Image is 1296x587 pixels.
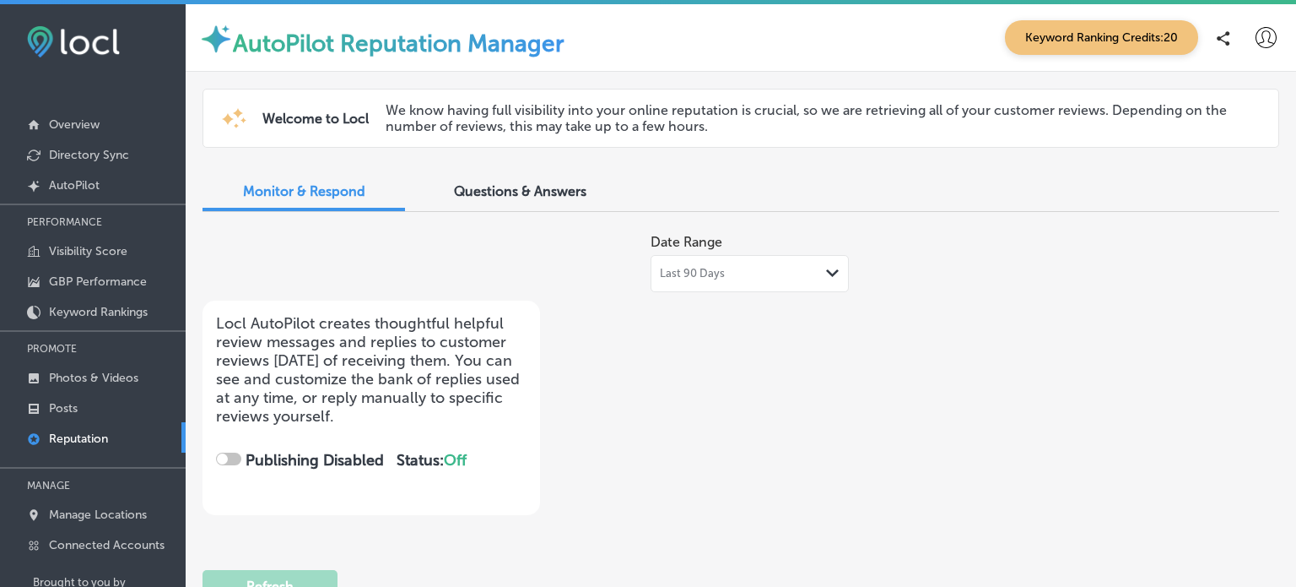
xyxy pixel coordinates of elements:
p: Photos & Videos [49,371,138,385]
span: Off [444,451,467,470]
p: Directory Sync [49,148,129,162]
p: Posts [49,401,78,416]
p: GBP Performance [49,274,147,289]
p: Connected Accounts [49,538,165,552]
p: Reputation [49,432,108,446]
p: We know having full visibility into your online reputation is crucial, so we are retrieving all o... [386,102,1253,134]
img: autopilot-icon [199,22,233,56]
strong: Publishing Disabled [246,451,384,470]
span: Last 90 Days [660,267,725,280]
p: AutoPilot [49,178,100,193]
p: Overview [49,117,100,132]
label: AutoPilot Reputation Manager [233,30,564,57]
p: Keyword Rankings [49,305,148,319]
span: Questions & Answers [454,183,586,199]
p: Manage Locations [49,508,147,522]
strong: Status: [397,451,467,470]
p: Visibility Score [49,244,127,258]
label: Date Range [651,234,722,250]
span: Welcome to Locl [262,111,369,127]
span: Monitor & Respond [243,183,365,199]
img: fda3e92497d09a02dc62c9cd864e3231.png [27,26,120,57]
span: Keyword Ranking Credits: 20 [1005,20,1198,55]
p: Locl AutoPilot creates thoughtful helpful review messages and replies to customer reviews [DATE] ... [216,314,526,426]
